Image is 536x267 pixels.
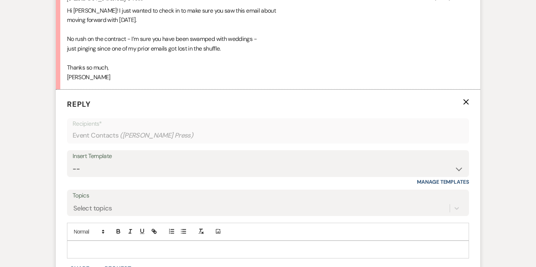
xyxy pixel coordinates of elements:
[417,178,469,185] a: Manage Templates
[67,99,91,109] span: Reply
[73,119,463,129] p: Recipients*
[67,6,469,82] div: Hi [PERSON_NAME]! I just wanted to check in to make sure you saw this email about moving forward ...
[73,151,463,162] div: Insert Template
[73,190,463,201] label: Topics
[120,131,194,141] span: ( [PERSON_NAME] Press )
[73,203,112,213] div: Select topics
[73,128,463,143] div: Event Contacts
